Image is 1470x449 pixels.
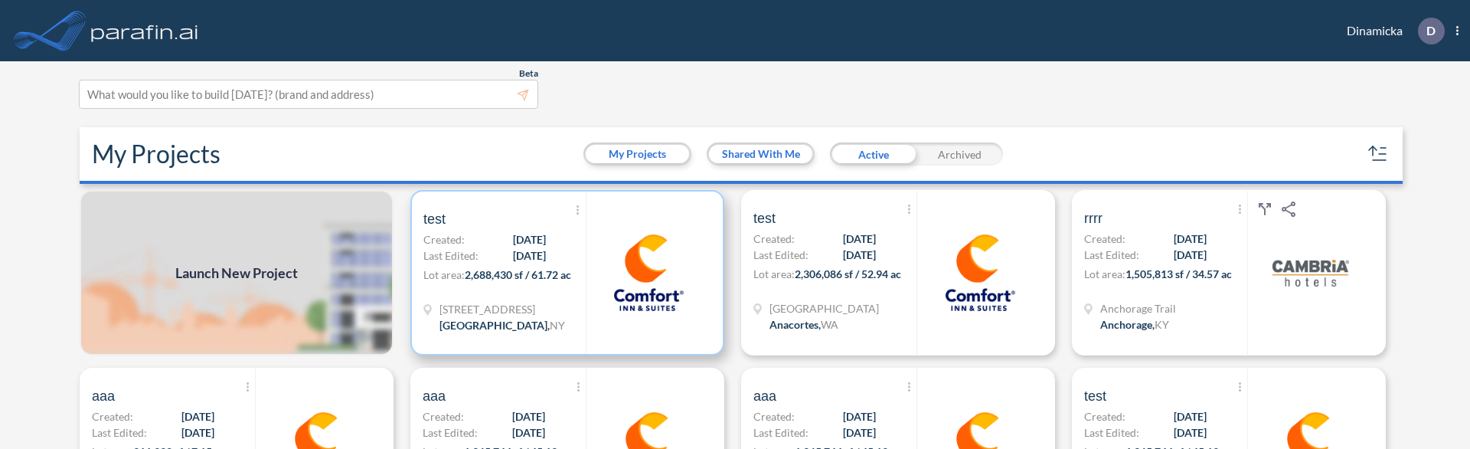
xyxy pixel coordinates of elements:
[1084,247,1139,263] span: Last Edited:
[92,387,115,405] span: aaa
[1324,18,1459,44] div: Dinamicka
[465,268,571,281] span: 2,688,430 sf / 61.72 ac
[843,408,876,424] span: [DATE]
[942,234,1018,311] img: logo
[181,424,214,441] span: [DATE]
[513,247,546,264] span: [DATE]
[753,424,808,441] span: Last Edited:
[586,145,689,163] button: My Projects
[1100,300,1176,316] span: Anchorage Trail
[423,231,465,247] span: Created:
[769,318,821,331] span: Anacortes ,
[512,424,545,441] span: [DATE]
[1155,318,1169,331] span: KY
[821,318,838,331] span: WA
[512,408,545,424] span: [DATE]
[423,424,478,441] span: Last Edited:
[795,267,901,280] span: 2,306,086 sf / 52.94 ac
[769,316,838,333] div: Anacortes, WA
[80,190,394,356] img: add
[439,301,565,317] span: 293 Benedict Ave
[1084,231,1125,247] span: Created:
[843,231,876,247] span: [DATE]
[1100,318,1155,331] span: Anchorage ,
[769,300,879,316] span: Anacortes Ferry Terminal
[92,424,147,441] span: Last Edited:
[423,268,465,281] span: Lot area:
[175,263,298,283] span: Launch New Project
[753,408,795,424] span: Created:
[1272,234,1349,311] img: logo
[1174,247,1207,263] span: [DATE]
[92,408,133,424] span: Created:
[423,408,464,424] span: Created:
[439,319,550,332] span: [GEOGRAPHIC_DATA] ,
[1084,267,1125,280] span: Lot area:
[753,267,795,280] span: Lot area:
[423,387,446,405] span: aaa
[1366,142,1390,166] button: sort
[753,231,795,247] span: Created:
[1174,231,1207,247] span: [DATE]
[423,210,446,228] span: test
[1084,209,1102,228] span: rrrr
[753,387,776,405] span: aaa
[1174,408,1207,424] span: [DATE]
[80,190,394,356] a: Launch New Project
[753,247,808,263] span: Last Edited:
[1084,424,1139,441] span: Last Edited:
[423,247,479,264] span: Last Edited:
[519,67,538,80] span: Beta
[181,408,214,424] span: [DATE]
[550,319,565,332] span: NY
[88,15,201,46] img: logo
[709,145,812,163] button: Shared With Me
[1426,24,1436,38] p: D
[843,247,876,263] span: [DATE]
[1174,424,1207,441] span: [DATE]
[843,424,876,441] span: [DATE]
[830,143,916,166] div: Active
[1084,387,1106,405] span: test
[916,143,1003,166] div: Archived
[753,209,776,228] span: test
[513,231,546,247] span: [DATE]
[1125,267,1232,280] span: 1,505,813 sf / 34.57 ac
[1084,408,1125,424] span: Created:
[610,234,687,311] img: logo
[439,317,565,333] div: Tarrytown, NY
[1100,316,1169,333] div: Anchorage, KY
[92,139,220,169] h2: My Projects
